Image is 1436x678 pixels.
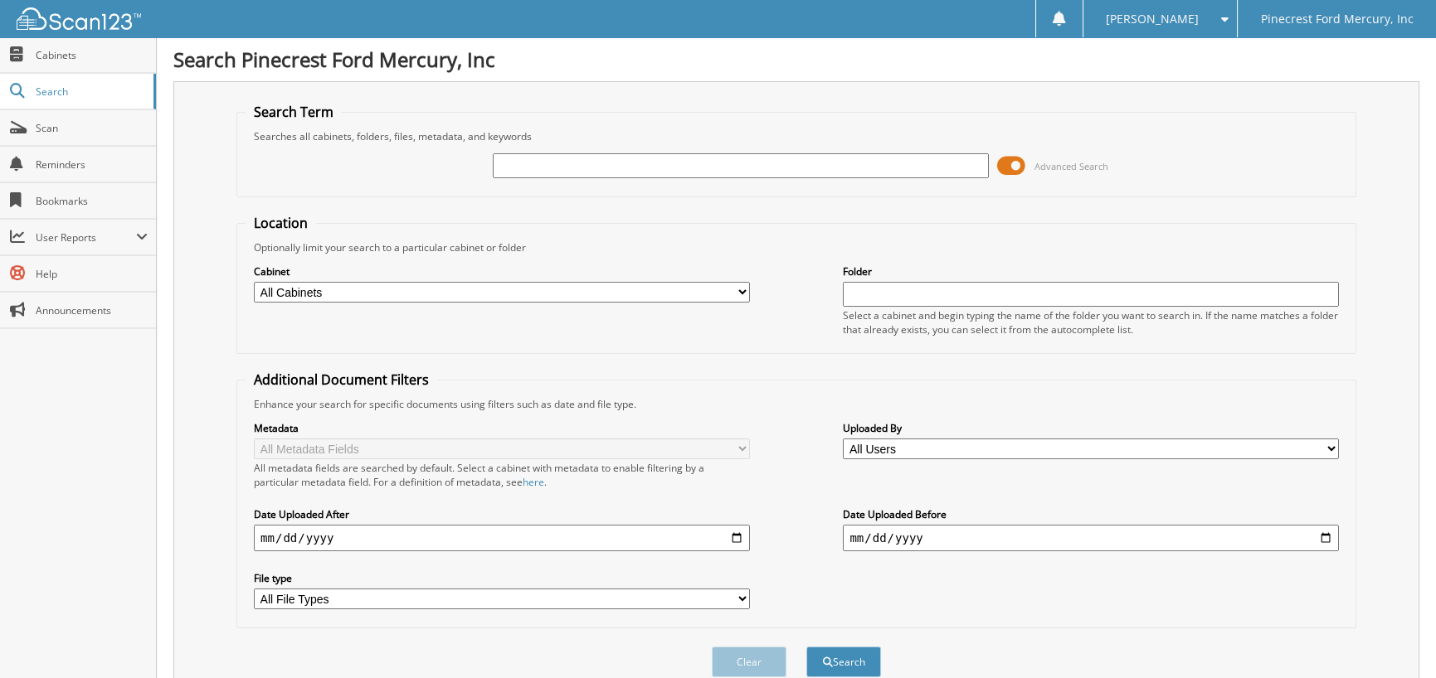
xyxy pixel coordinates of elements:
span: Help [36,267,148,281]
span: Pinecrest Ford Mercury, Inc [1261,14,1414,24]
a: here [523,475,544,489]
legend: Location [246,214,316,232]
button: Clear [712,647,786,677]
span: Announcements [36,303,148,317]
div: Searches all cabinets, folders, files, metadata, and keywords [246,129,1347,143]
label: Cabinet [254,264,750,278]
div: All metadata fields are searched by default. Select a cabinet with metadata to enable filtering b... [254,461,750,489]
input: end [843,525,1339,551]
span: Cabinets [36,48,148,62]
label: File type [254,571,750,585]
img: scan123-logo-white.svg [17,7,141,30]
span: Advanced Search [1034,160,1108,172]
label: Date Uploaded Before [843,507,1339,521]
div: Select a cabinet and begin typing the name of the folder you want to search in. If the name match... [843,308,1339,337]
label: Date Uploaded After [254,507,750,521]
span: Reminders [36,157,148,172]
iframe: Chat Widget [1353,598,1436,678]
label: Uploaded By [843,421,1339,435]
label: Metadata [254,421,750,435]
span: Bookmarks [36,194,148,208]
span: Scan [36,121,148,135]
span: User Reports [36,230,136,245]
span: [PERSON_NAME] [1106,14,1199,24]
input: start [254,525,750,551]
legend: Search Term [246,103,342,121]
div: Enhance your search for specific documents using filters such as date and file type. [246,397,1347,411]
legend: Additional Document Filters [246,370,437,389]
button: Search [806,647,881,677]
label: Folder [843,264,1339,278]
div: Optionally limit your search to a particular cabinet or folder [246,240,1347,254]
span: Search [36,85,145,99]
h1: Search Pinecrest Ford Mercury, Inc [173,46,1419,73]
